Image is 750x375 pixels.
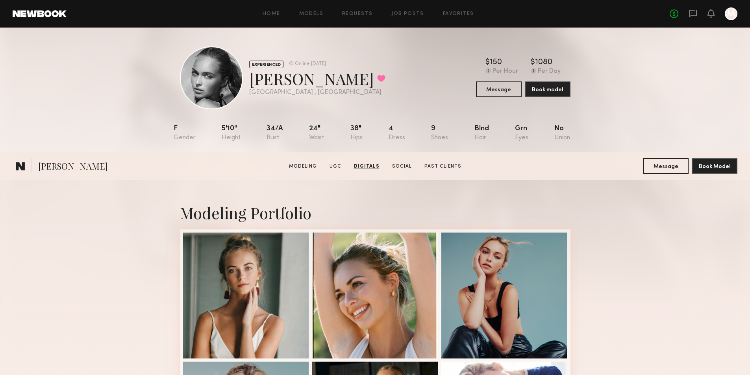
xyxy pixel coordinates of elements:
[38,160,107,174] span: [PERSON_NAME]
[174,125,196,141] div: F
[725,7,737,20] a: M
[389,125,405,141] div: 4
[299,11,323,17] a: Models
[295,61,326,67] div: Online [DATE]
[421,163,465,170] a: Past Clients
[180,202,570,223] div: Modeling Portfolio
[267,125,283,141] div: 34/a
[643,158,689,174] button: Message
[476,81,522,97] button: Message
[249,68,385,89] div: [PERSON_NAME]
[490,59,502,67] div: 150
[535,59,552,67] div: 1080
[286,163,320,170] a: Modeling
[554,125,570,141] div: No
[249,61,283,68] div: EXPERIENCED
[692,163,737,169] a: Book Model
[342,11,372,17] a: Requests
[326,163,344,170] a: UGC
[389,163,415,170] a: Social
[538,68,561,75] div: Per Day
[222,125,241,141] div: 5'10"
[443,11,474,17] a: Favorites
[485,59,490,67] div: $
[493,68,518,75] div: Per Hour
[351,163,383,170] a: Digitals
[525,81,570,97] button: Book model
[474,125,489,141] div: Blnd
[692,158,737,174] button: Book Model
[249,89,385,96] div: [GEOGRAPHIC_DATA] , [GEOGRAPHIC_DATA]
[263,11,280,17] a: Home
[431,125,448,141] div: 9
[391,11,424,17] a: Job Posts
[515,125,528,141] div: Grn
[350,125,363,141] div: 38"
[531,59,535,67] div: $
[309,125,324,141] div: 24"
